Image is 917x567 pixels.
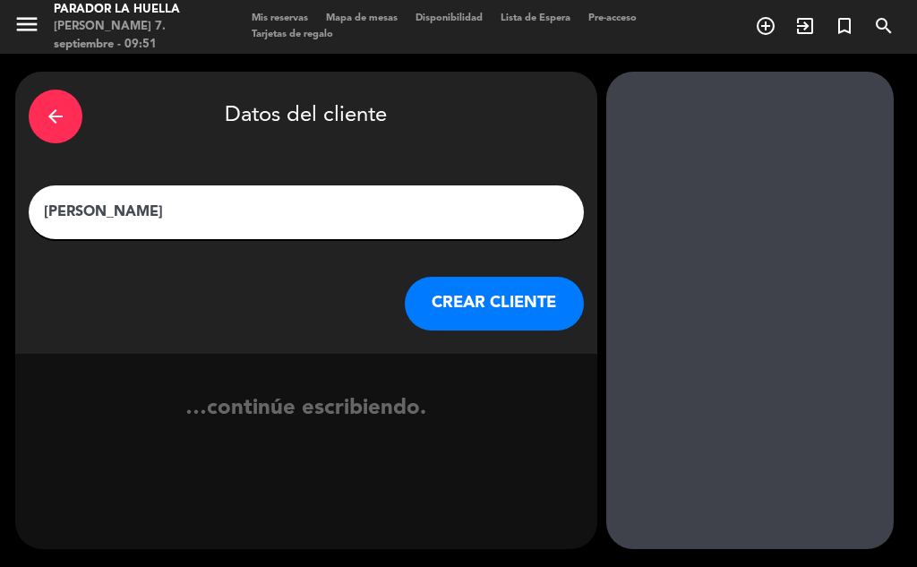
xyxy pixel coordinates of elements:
[29,85,584,148] div: Datos del cliente
[492,13,579,23] span: Lista de Espera
[407,13,492,23] span: Disponibilidad
[243,13,317,23] span: Mis reservas
[834,15,855,37] i: turned_in_not
[54,18,216,53] div: [PERSON_NAME] 7. septiembre - 09:51
[42,200,570,225] input: Escriba nombre, correo electrónico o número de teléfono...
[15,391,597,459] div: …continúe escribiendo.
[243,30,342,39] span: Tarjetas de regalo
[873,15,895,37] i: search
[13,11,40,44] button: menu
[755,15,776,37] i: add_circle_outline
[794,15,816,37] i: exit_to_app
[54,1,216,19] div: Parador La Huella
[579,13,646,23] span: Pre-acceso
[405,277,584,331] button: CREAR CLIENTE
[317,13,407,23] span: Mapa de mesas
[13,11,40,38] i: menu
[45,106,66,127] i: arrow_back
